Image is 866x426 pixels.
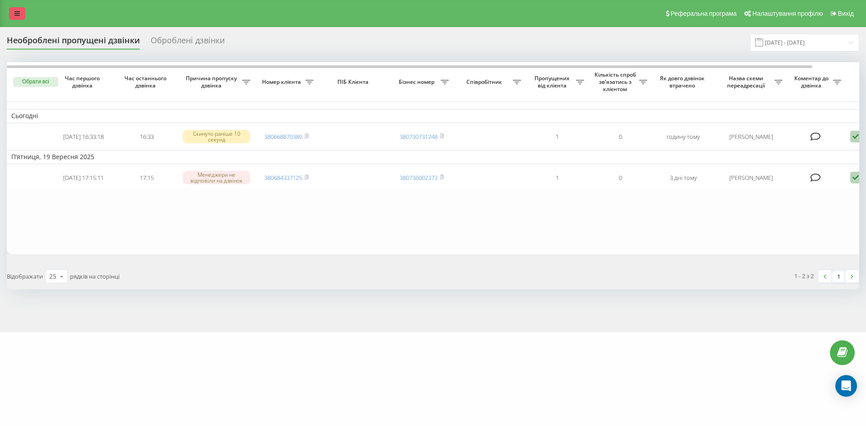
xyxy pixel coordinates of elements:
[52,125,115,149] td: [DATE] 16:33:18
[794,271,814,280] div: 1 - 2 з 2
[115,125,178,149] td: 16:33
[589,125,652,149] td: 0
[400,174,438,182] a: 380736002373
[183,171,250,184] div: Менеджери не відповіли на дзвінок
[151,36,225,50] div: Оброблені дзвінки
[652,125,715,149] td: годину тому
[715,166,787,190] td: [PERSON_NAME]
[659,75,708,89] span: Як довго дзвінок втрачено
[458,78,513,86] span: Співробітник
[183,75,242,89] span: Причина пропуску дзвінка
[838,10,854,17] span: Вихід
[122,75,171,89] span: Час останнього дзвінка
[589,166,652,190] td: 0
[7,272,43,280] span: Відображати
[7,36,140,50] div: Необроблені пропущені дзвінки
[264,133,302,141] a: 380668870389
[530,75,576,89] span: Пропущених від клієнта
[525,166,589,190] td: 1
[52,166,115,190] td: [DATE] 17:15:11
[259,78,305,86] span: Номер клієнта
[264,174,302,182] a: 380684337125
[115,166,178,190] td: 17:15
[652,166,715,190] td: 3 дні тому
[400,133,438,141] a: 380730731248
[593,71,639,92] span: Кількість спроб зв'язатись з клієнтом
[49,272,56,281] div: 25
[395,78,441,86] span: Бізнес номер
[183,130,250,143] div: Скинуто раніше 10 секунд
[752,10,823,17] span: Налаштування профілю
[792,75,833,89] span: Коментар до дзвінка
[525,125,589,149] td: 1
[832,270,845,283] a: 1
[719,75,774,89] span: Назва схеми переадресації
[671,10,737,17] span: Реферальна програма
[715,125,787,149] td: [PERSON_NAME]
[13,77,58,87] button: Обрати всі
[70,272,120,280] span: рядків на сторінці
[326,78,382,86] span: ПІБ Клієнта
[59,75,108,89] span: Час першого дзвінка
[835,375,857,397] div: Open Intercom Messenger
